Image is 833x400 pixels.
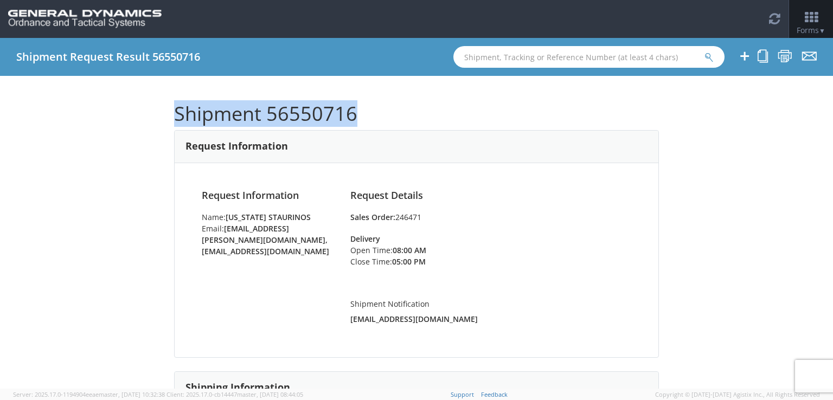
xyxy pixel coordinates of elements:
[453,46,725,68] input: Shipment, Tracking or Reference Number (at least 4 chars)
[350,190,631,201] h4: Request Details
[350,300,631,308] h5: Shipment Notification
[13,390,165,398] span: Server: 2025.17.0-1194904eeae
[797,25,825,35] span: Forms
[202,190,334,201] h4: Request Information
[350,234,380,244] strong: Delivery
[350,256,459,267] li: Close Time:
[226,212,311,222] strong: [US_STATE] Staurinos
[166,390,303,398] span: Client: 2025.17.0-cb14447
[185,382,290,393] h3: Shipping Information
[8,10,162,28] img: gd-ots-0c3321f2eb4c994f95cb.png
[237,390,303,398] span: master, [DATE] 08:44:05
[393,245,426,255] strong: 08:00 AM
[202,223,334,257] li: Email:
[16,51,200,63] h4: Shipment Request Result 56550716
[202,223,329,256] strong: [EMAIL_ADDRESS][PERSON_NAME][DOMAIN_NAME], [EMAIL_ADDRESS][DOMAIN_NAME]
[185,141,288,152] h3: Request Information
[202,211,334,223] li: Name:
[174,103,659,125] h1: Shipment 56550716
[350,314,478,324] strong: [EMAIL_ADDRESS][DOMAIN_NAME]
[451,390,474,398] a: Support
[99,390,165,398] span: master, [DATE] 10:32:38
[350,212,395,222] strong: Sales Order:
[392,256,426,267] strong: 05:00 PM
[481,390,508,398] a: Feedback
[350,211,631,223] li: 246471
[350,244,459,256] li: Open Time:
[819,26,825,35] span: ▼
[655,390,820,399] span: Copyright © [DATE]-[DATE] Agistix Inc., All Rights Reserved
